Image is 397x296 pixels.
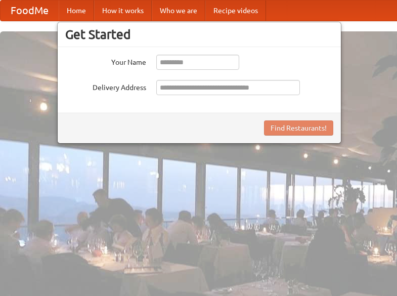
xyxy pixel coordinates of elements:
[65,55,146,67] label: Your Name
[65,80,146,93] label: Delivery Address
[65,27,333,42] h3: Get Started
[205,1,266,21] a: Recipe videos
[59,1,94,21] a: Home
[152,1,205,21] a: Who we are
[94,1,152,21] a: How it works
[1,1,59,21] a: FoodMe
[264,120,333,136] button: Find Restaurants!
